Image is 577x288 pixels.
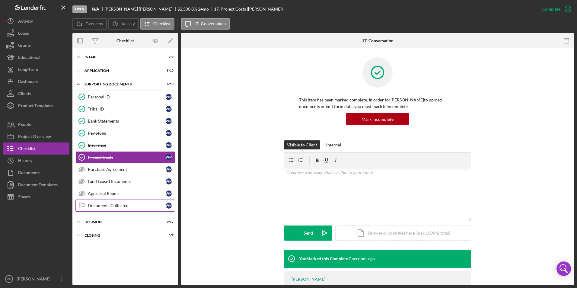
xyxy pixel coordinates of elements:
button: Checklist [140,18,174,30]
div: Tribal ID [88,107,166,111]
a: Documents [3,167,69,179]
div: W M [166,130,172,136]
div: Document Templates [18,179,58,192]
div: You Marked this Complete [299,256,348,261]
a: Pay StubsWM [75,127,175,139]
div: W M [166,203,172,209]
label: Checklist [153,21,171,26]
div: Open Intercom Messenger [556,261,571,276]
div: Clients [18,88,31,101]
a: Personal IDWM [75,91,175,103]
div: 17. Project Costs ([PERSON_NAME]) [214,7,283,11]
button: Checklist [3,142,69,155]
button: History [3,155,69,167]
div: 17. Conversation [362,38,394,43]
div: People [18,118,31,132]
div: W M [166,106,172,112]
a: Project CostsWM [75,151,175,163]
div: Complete [542,3,560,15]
a: Appraisal ReportWM [75,187,175,200]
div: Mark Incomplete [362,113,394,125]
div: Pay Stubs [88,131,166,136]
div: Loans [18,27,29,41]
div: Appraisal Report [88,191,166,196]
label: Activity [121,21,135,26]
div: Sheets [18,191,30,204]
a: Project Overview [3,130,69,142]
div: [PERSON_NAME] [292,277,325,282]
div: Supporting Documents [84,82,158,86]
div: Personal ID [88,94,166,99]
label: Overview [85,21,103,26]
div: Checklist [18,142,36,156]
div: Closing [84,234,158,237]
a: Bank StatementsWM [75,115,175,127]
div: Documents [18,167,40,180]
div: Grants [18,39,31,53]
button: 17. Conversation [181,18,230,30]
div: Activity [18,15,33,29]
div: History [18,155,32,168]
text: CH [7,277,11,281]
div: Decision [84,220,158,224]
button: Activity [108,18,139,30]
div: Project Costs [88,155,166,160]
div: Intake [84,55,158,59]
button: Clients [3,88,69,100]
button: Grants [3,39,69,51]
button: Educational [3,51,69,63]
time: 2025-10-10 13:54 [349,256,375,261]
a: Land Lease DocumentsWM [75,175,175,187]
button: Loans [3,27,69,39]
div: Purchase Agreement [88,167,166,172]
div: 0 / 12 [163,220,174,224]
div: Open [72,5,87,13]
div: 6 / 10 [163,82,174,86]
div: 9 / 9 [163,55,174,59]
button: Sheets [3,191,69,203]
a: Purchase AgreementWM [75,163,175,175]
div: Project Overview [18,130,51,144]
a: Documents CollectedWM [75,200,175,212]
button: Visible to Client [284,140,320,149]
div: Checklist [116,38,134,43]
div: Land Lease Documents [88,179,166,184]
a: Long-Term [3,63,69,75]
button: Product Templates [3,100,69,112]
div: Send [304,226,313,241]
button: People [3,118,69,130]
div: W M [166,142,172,148]
div: W M [166,190,172,197]
div: Insurance [88,143,166,148]
button: Send [284,226,332,241]
div: Bank Statements [88,119,166,123]
button: Mark Incomplete [346,113,409,125]
a: Tribal IDWM [75,103,175,115]
div: 8 % [191,7,197,11]
div: 8 / 10 [163,69,174,72]
div: Visible to Client [287,140,317,149]
b: N/A [92,7,99,11]
div: Application [84,69,158,72]
div: W M [166,118,172,124]
div: 24 mo [198,7,209,11]
button: Activity [3,15,69,27]
button: Document Templates [3,179,69,191]
button: Complete [536,3,574,15]
p: This item has been marked complete. In order for [PERSON_NAME] to upload documents or edit form d... [299,97,456,110]
button: Overview [72,18,107,30]
a: Dashboard [3,75,69,88]
label: 17. Conversation [194,21,226,26]
div: W M [166,154,172,160]
div: Educational [18,51,40,65]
